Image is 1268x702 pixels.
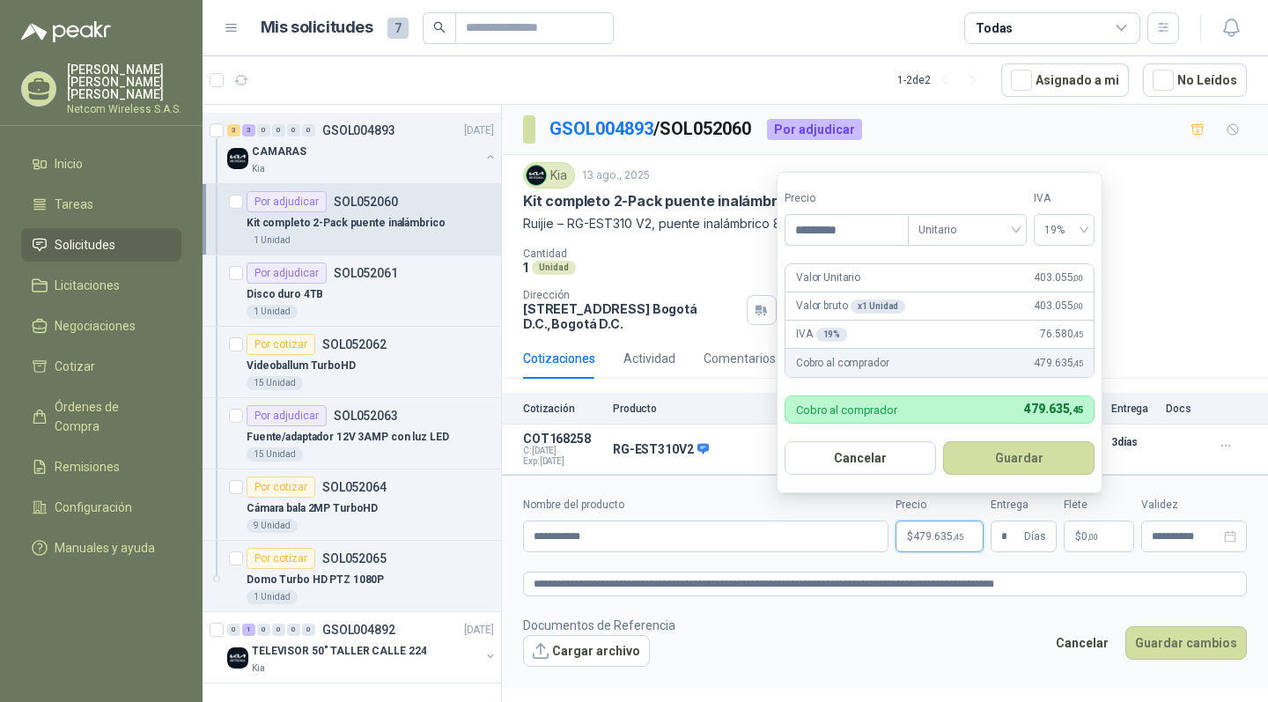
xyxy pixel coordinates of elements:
[247,334,315,355] div: Por cotizar
[257,124,270,137] div: 0
[21,450,181,484] a: Remisiones
[527,166,546,185] img: Company Logo
[247,305,298,319] div: 1 Unidad
[247,215,445,232] p: Kit completo 2-Pack puente inalámbrico
[247,447,303,462] div: 15 Unidad
[302,624,315,636] div: 0
[227,647,248,669] img: Company Logo
[387,18,409,39] span: 7
[897,66,987,94] div: 1 - 2 de 2
[55,316,136,336] span: Negociaciones
[247,548,315,569] div: Por cotizar
[523,214,1247,233] p: Ruijie – RG-EST310 V2, puente inalámbrico 802.11ac, doble flujo de 5GHz, alcance 1KM
[247,358,356,374] p: Videoballum TurboHD
[523,192,798,211] p: Kit completo 2-Pack puente inalámbrico
[21,21,111,42] img: Logo peakr
[55,195,93,214] span: Tareas
[523,248,777,260] p: Cantidad
[322,338,387,351] p: SOL052062
[953,532,963,542] span: ,45
[523,456,602,467] span: Exp: [DATE]
[55,276,120,295] span: Licitaciones
[1064,497,1134,514] label: Flete
[796,270,860,286] p: Valor Unitario
[896,521,984,552] p: $479.635,45
[1040,326,1083,343] span: 76.580
[851,299,905,314] div: x 1 Unidad
[816,328,848,342] div: 19 %
[523,260,528,275] p: 1
[21,309,181,343] a: Negociaciones
[991,497,1057,514] label: Entrega
[523,497,888,514] label: Nombre del producto
[252,643,426,660] p: TELEVISOR 50" TALLER CALLE 224
[302,124,315,137] div: 0
[272,624,285,636] div: 0
[1073,301,1083,311] span: ,00
[55,235,115,255] span: Solicitudes
[21,531,181,565] a: Manuales y ayuda
[252,162,265,176] p: Kia
[227,148,248,169] img: Company Logo
[203,541,501,612] a: Por cotizarSOL052065Domo Turbo HD PTZ 1080P1 Unidad
[1034,355,1083,372] span: 479.635
[247,590,298,604] div: 1 Unidad
[613,442,709,458] p: RG-EST310V2
[464,622,494,639] p: [DATE]
[913,531,963,542] span: 479.635
[1024,521,1046,551] span: Días
[464,122,494,139] p: [DATE]
[55,498,132,517] span: Configuración
[613,403,930,415] p: Producto
[247,376,303,390] div: 15 Unidad
[21,269,181,302] a: Licitaciones
[1111,432,1155,453] p: 3 días
[322,124,395,137] p: GSOL004893
[227,124,240,137] div: 3
[1073,273,1083,283] span: ,00
[532,261,576,275] div: Unidad
[55,397,165,436] span: Órdenes de Compra
[1001,63,1129,97] button: Asignado a mi
[334,410,398,422] p: SOL052063
[55,457,120,477] span: Remisiones
[21,188,181,221] a: Tareas
[287,124,300,137] div: 0
[247,286,323,303] p: Disco duro 4TB
[918,217,1016,243] span: Unitario
[1044,217,1084,243] span: 19%
[1075,531,1081,542] span: $
[261,15,373,41] h1: Mis solicitudes
[1034,190,1095,207] label: IVA
[1073,358,1083,368] span: ,45
[523,446,602,456] span: C: [DATE]
[523,616,675,635] p: Documentos de Referencia
[203,398,501,469] a: Por adjudicarSOL052063Fuente/adaptador 12V 3AMP con luz LED15 Unidad
[21,390,181,443] a: Órdenes de Compra
[67,104,181,115] p: Netcom Wireless S.A.S.
[1024,402,1083,416] span: 479.635
[252,661,265,676] p: Kia
[21,350,181,383] a: Cotizar
[1081,531,1098,542] span: 0
[227,619,498,676] a: 0 1 0 0 0 0 GSOL004892[DATE] Company LogoTELEVISOR 50" TALLER CALLE 224Kia
[1143,63,1247,97] button: No Leídos
[272,124,285,137] div: 0
[322,552,387,565] p: SOL052065
[523,162,575,188] div: Kia
[247,191,327,212] div: Por adjudicar
[247,429,449,446] p: Fuente/adaptador 12V 3AMP con luz LED
[55,154,83,174] span: Inicio
[767,119,862,140] div: Por adjudicar
[55,357,95,376] span: Cotizar
[287,624,300,636] div: 0
[203,327,501,398] a: Por cotizarSOL052062Videoballum TurboHD15 Unidad
[203,469,501,541] a: Por cotizarSOL052064Cámara bala 2MP TurboHD9 Unidad
[1034,270,1083,286] span: 403.055
[203,184,501,255] a: Por adjudicarSOL052060Kit completo 2-Pack puente inalámbrico1 Unidad
[322,624,395,636] p: GSOL004892
[1069,404,1083,416] span: ,45
[523,289,740,301] p: Dirección
[523,301,740,331] p: [STREET_ADDRESS] Bogotá D.C. , Bogotá D.C.
[796,404,897,416] p: Cobro al comprador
